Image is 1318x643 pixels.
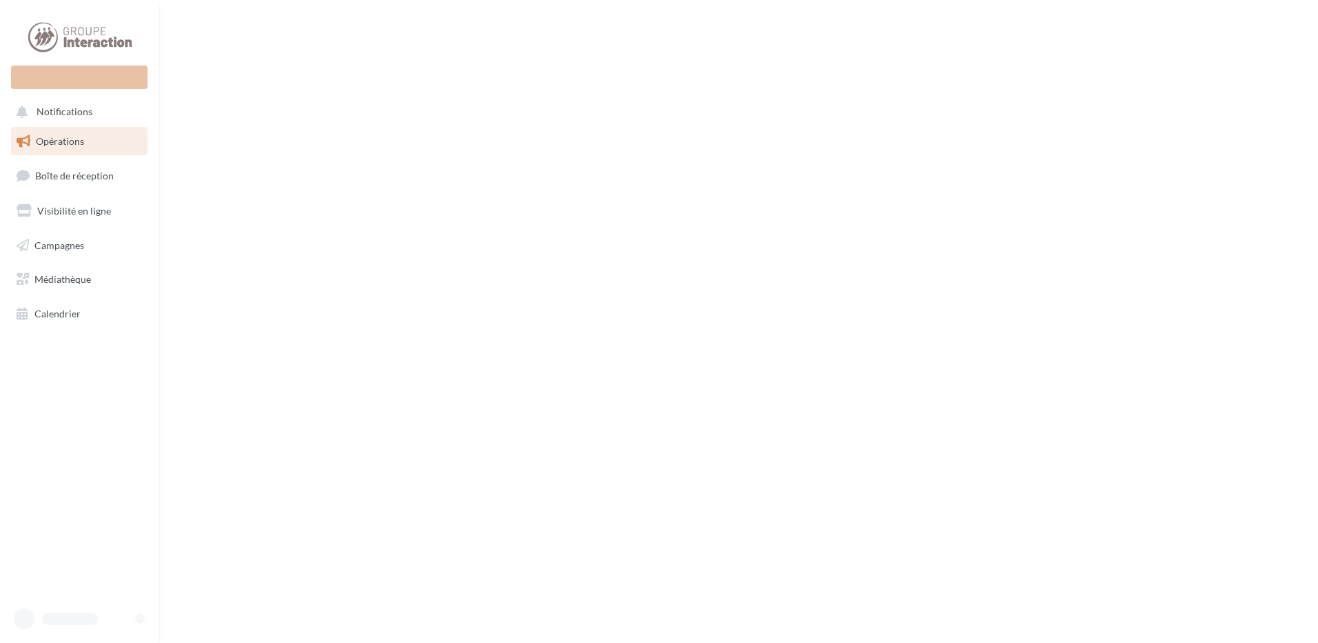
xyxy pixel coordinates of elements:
[8,197,150,226] a: Visibilité en ligne
[8,265,150,294] a: Médiathèque
[34,308,81,319] span: Calendrier
[8,231,150,260] a: Campagnes
[35,170,114,181] span: Boîte de réception
[34,239,84,250] span: Campagnes
[8,161,150,190] a: Boîte de réception
[36,135,84,147] span: Opérations
[8,127,150,156] a: Opérations
[37,205,111,217] span: Visibilité en ligne
[34,273,91,285] span: Médiathèque
[11,66,148,89] div: Nouvelle campagne
[8,299,150,328] a: Calendrier
[37,106,92,118] span: Notifications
